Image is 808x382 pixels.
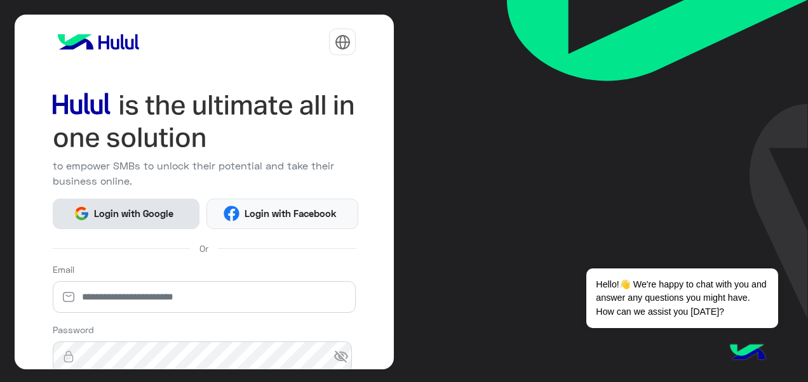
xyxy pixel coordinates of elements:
p: to empower SMBs to unlock their potential and take their business online. [53,158,356,188]
button: Login with Facebook [206,199,358,229]
img: logo [53,29,144,55]
img: email [53,291,84,303]
label: Password [53,323,94,336]
span: visibility_off [333,346,356,369]
span: Login with Google [90,206,178,221]
span: Login with Facebook [239,206,341,221]
img: Facebook [224,206,239,221]
img: hululLoginTitle_EN.svg [53,89,356,154]
img: Google [74,206,90,221]
img: hulul-logo.png [725,331,770,376]
img: tab [335,34,351,50]
label: Email [53,263,74,276]
button: Login with Google [53,199,199,229]
span: Hello!👋 We're happy to chat with you and answer any questions you might have. How can we assist y... [586,268,778,328]
span: Or [199,242,208,255]
img: lock [53,350,84,363]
